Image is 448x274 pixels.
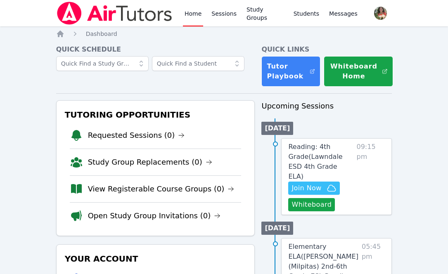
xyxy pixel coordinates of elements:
[88,183,235,195] a: View Registerable Course Groups (0)
[88,130,185,141] a: Requested Sessions (0)
[86,31,117,37] span: Dashboard
[261,56,320,87] a: Tutor Playbook
[292,183,321,193] span: Join Now
[261,100,392,112] h3: Upcoming Sessions
[63,107,248,122] h3: Tutoring Opportunities
[288,142,353,182] a: Reading: 4th Grade(Lawndale ESD 4th Grade ELA)
[288,182,339,195] button: Join Now
[88,156,212,168] a: Study Group Replacements (0)
[152,56,244,71] input: Quick Find a Student
[288,198,335,211] button: Whiteboard
[88,210,221,222] a: Open Study Group Invitations (0)
[86,30,117,38] a: Dashboard
[261,45,392,54] h4: Quick Links
[324,56,393,87] button: Whiteboard Home
[261,122,293,135] li: [DATE]
[288,143,342,180] span: Reading: 4th Grade ( Lawndale ESD 4th Grade ELA )
[56,30,392,38] nav: Breadcrumb
[356,142,385,211] span: 09:15 pm
[56,2,173,25] img: Air Tutors
[56,45,255,54] h4: Quick Schedule
[56,56,149,71] input: Quick Find a Study Group
[63,251,248,266] h3: Your Account
[261,222,293,235] li: [DATE]
[329,9,358,18] span: Messages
